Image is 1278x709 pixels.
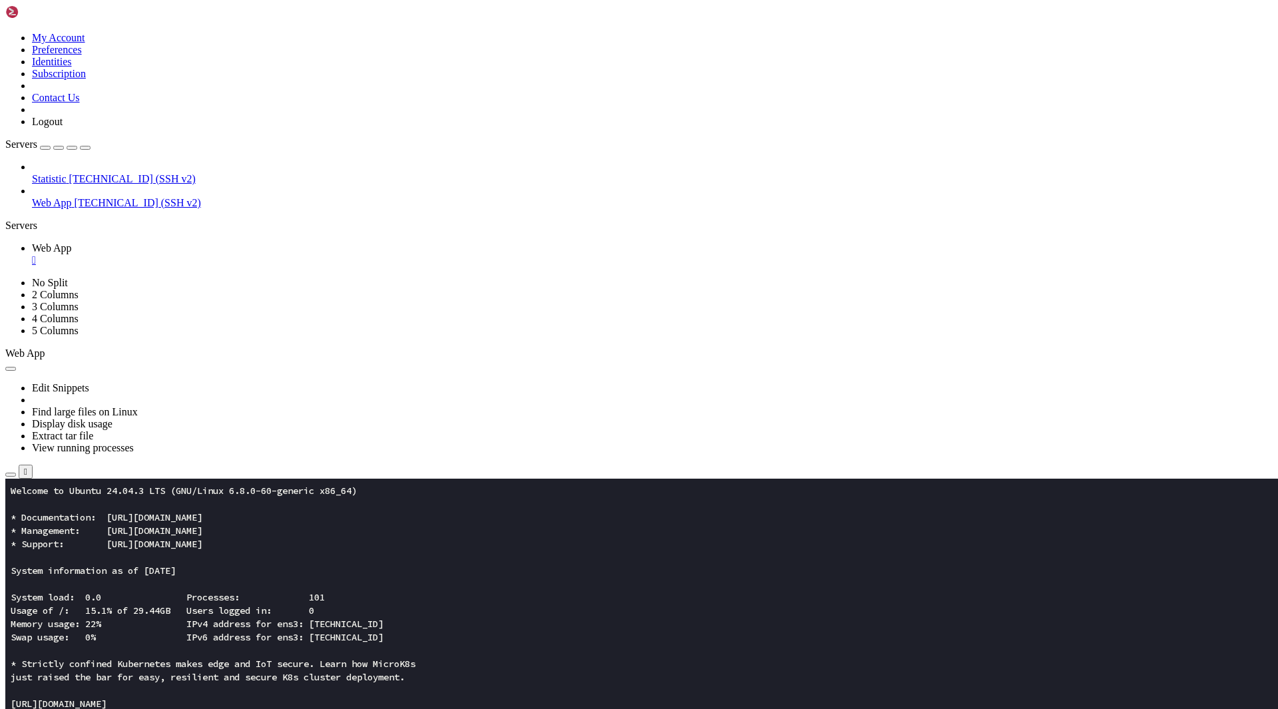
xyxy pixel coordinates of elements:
button:  [19,465,33,479]
a: View running processes [32,442,134,453]
x-row: [URL][DOMAIN_NAME] [5,218,1105,232]
a: Logout [32,116,63,127]
x-row: *** System restart required *** [5,365,1105,378]
span: Web App [32,197,72,208]
a: No Split [32,277,68,288]
a: Display disk usage [32,418,112,429]
span: [TECHNICAL_ID] (SSH v2) [75,197,201,208]
span: Web App [5,348,45,359]
x-row: * Management: [URL][DOMAIN_NAME] [5,45,1105,59]
a: Web App [TECHNICAL_ID] (SSH v2) [32,197,1273,209]
li: Statistic [TECHNICAL_ID] (SSH v2) [32,161,1273,185]
a: Subscription [32,68,86,79]
x-row: * Support: [URL][DOMAIN_NAME] [5,59,1105,72]
x-row: * Documentation: [URL][DOMAIN_NAME] [5,32,1105,45]
a:  [32,254,1273,266]
x-row: Expanded Security Maintenance for Applications is not enabled. [5,245,1105,258]
a: My Account [32,32,85,43]
div:  [24,467,27,477]
a: Identities [32,56,72,67]
x-row: Last login: [DATE] from [TECHNICAL_ID] [5,378,1105,391]
x-row: System load: 0.0 Processes: 101 [5,112,1105,125]
x-row: root@s168539:~# [5,391,1105,405]
x-row: Usage of /: 15.1% of 29.44GB Users logged in: 0 [5,125,1105,138]
x-row: Enable ESM Apps to receive additional future security updates. [5,312,1105,325]
x-row: See [URL][DOMAIN_NAME] or run: sudo pro status [5,325,1105,338]
span: Servers [5,138,37,150]
a: 3 Columns [32,301,79,312]
span: [TECHNICAL_ID] (SSH v2) [69,173,196,184]
a: Edit Snippets [32,382,89,393]
x-row: Memory usage: 22% IPv4 address for ens3: [TECHNICAL_ID] [5,138,1105,152]
x-row: just raised the bar for easy, resilient and secure K8s cluster deployment. [5,192,1105,205]
a: Preferences [32,44,82,55]
div: (16, 29) [91,391,96,405]
a: Statistic [TECHNICAL_ID] (SSH v2) [32,173,1273,185]
a: Contact Us [32,92,80,103]
a: 2 Columns [32,289,79,300]
a: Find large files on Linux [32,406,138,417]
x-row: System information as of [DATE] [5,85,1105,99]
x-row: Swap usage: 0% IPv6 address for ens3: [TECHNICAL_ID] [5,152,1105,165]
x-row: To see these additional updates run: apt list --upgradable [5,285,1105,298]
span: Statistic [32,173,67,184]
li: Web App [TECHNICAL_ID] (SSH v2) [32,185,1273,209]
a: Extract tar file [32,430,93,441]
a: 4 Columns [32,313,79,324]
span: Web App [32,242,72,254]
x-row: Welcome to Ubuntu 24.04.3 LTS (GNU/Linux 6.8.0-60-generic x86_64) [5,5,1105,19]
a: Web App [32,242,1273,266]
img: Shellngn [5,5,82,19]
a: 5 Columns [32,325,79,336]
x-row: * Strictly confined Kubernetes makes edge and IoT secure. Learn how MicroK8s [5,178,1105,192]
div: Servers [5,220,1273,232]
a: Servers [5,138,91,150]
x-row: 12 updates can be applied immediately. [5,272,1105,285]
